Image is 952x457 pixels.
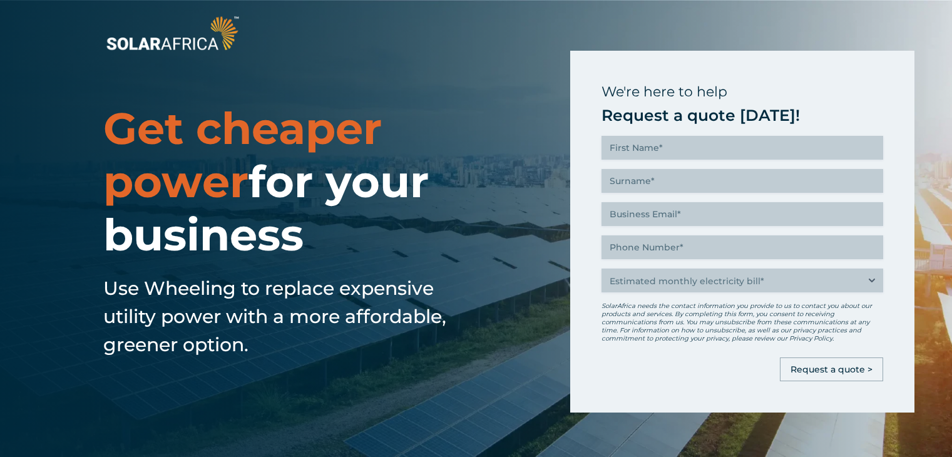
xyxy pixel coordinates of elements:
p: SolarAfrica needs the contact information you provide to us to contact you about our products and... [601,302,883,342]
input: First Name* [601,136,883,160]
span: Get cheaper power [103,101,382,208]
input: Phone Number* [601,235,883,259]
p: Request a quote [DATE]! [601,105,883,126]
input: Request a quote > [780,357,883,381]
input: Business Email* [601,202,883,226]
h1: for your business [103,102,503,262]
p: We're here to help [601,80,883,105]
input: Surname* [601,169,883,193]
h5: Use Wheeling to replace expensive utility power with a more affordable, greener option. [103,274,466,359]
